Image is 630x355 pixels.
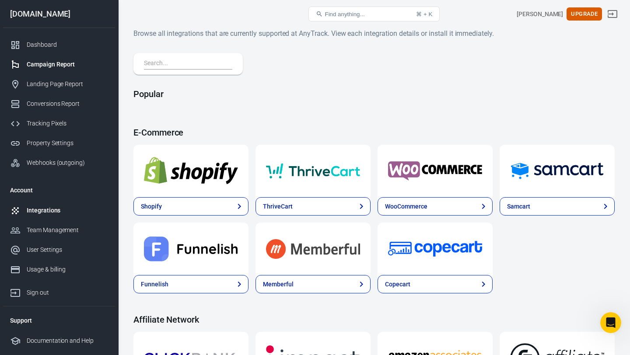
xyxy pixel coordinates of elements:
img: ThriveCart [266,155,360,187]
img: Shopify [144,155,238,187]
li: Account [3,180,115,201]
a: User Settings [3,240,115,260]
a: Landing Page Report [3,74,115,94]
a: Conversions Report [3,94,115,114]
a: WooCommerce [378,145,493,197]
div: Integrations [27,206,108,215]
div: WooCommerce [385,202,427,211]
span: Find anything... [325,11,364,17]
button: Upgrade [567,7,602,21]
h4: Affiliate Network [133,314,615,325]
div: Webhooks (outgoing) [27,158,108,167]
button: Find anything...⌘ + K [308,7,440,21]
h6: Browse all integrations that are currently supported at AnyTrack. View each integration details o... [133,28,615,39]
a: Tracking Pixels [3,114,115,133]
a: ThriveCart [255,145,371,197]
div: Tracking Pixels [27,119,108,128]
a: Sign out [602,3,623,24]
a: Copecart [378,223,493,275]
img: Copecart [388,233,482,265]
a: Memberful [255,223,371,275]
input: Search... [144,58,229,70]
div: [DOMAIN_NAME] [3,10,115,18]
a: Dashboard [3,35,115,55]
a: Shopify [133,145,248,197]
div: Sign out [27,288,108,297]
a: Team Management [3,220,115,240]
div: Memberful [263,280,294,289]
a: Property Settings [3,133,115,153]
img: WooCommerce [388,155,482,187]
iframe: Intercom live chat [600,312,621,333]
div: Funnelish [141,280,168,289]
a: WooCommerce [378,197,493,216]
a: ThriveCart [255,197,371,216]
a: Samcart [500,197,615,216]
a: Copecart [378,275,493,293]
div: Property Settings [27,139,108,148]
div: Usage & billing [27,265,108,274]
h4: E-Commerce [133,127,615,138]
h4: Popular [133,89,615,99]
div: Dashboard [27,40,108,49]
a: Integrations [3,201,115,220]
div: ThriveCart [263,202,293,211]
a: Webhooks (outgoing) [3,153,115,173]
div: User Settings [27,245,108,254]
a: Campaign Report [3,55,115,74]
div: Samcart [507,202,530,211]
a: Samcart [500,145,615,197]
a: Usage & billing [3,260,115,279]
div: Shopify [141,202,162,211]
a: Sign out [3,279,115,303]
a: Funnelish [133,275,248,293]
div: Documentation and Help [27,336,108,345]
img: Memberful [266,233,360,265]
li: Support [3,310,115,331]
div: Landing Page Report [27,80,108,89]
a: Memberful [255,275,371,293]
div: Campaign Report [27,60,108,69]
img: Funnelish [144,233,238,265]
div: Copecart [385,280,410,289]
img: Samcart [510,155,604,187]
div: Account id: Ul97uTIP [517,10,563,19]
a: Shopify [133,197,248,216]
a: Funnelish [133,223,248,275]
div: Team Management [27,226,108,235]
div: Conversions Report [27,99,108,108]
div: ⌘ + K [416,11,432,17]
